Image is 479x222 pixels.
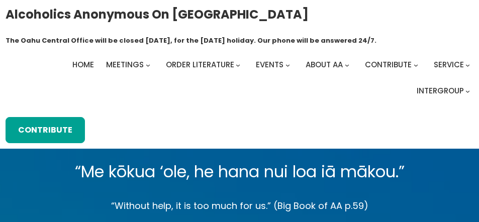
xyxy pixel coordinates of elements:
a: Events [256,58,283,72]
span: Contribute [365,59,412,70]
p: “Me kōkua ‘ole, he hana nui loa iā mākou.” [24,158,455,186]
button: Service submenu [465,63,470,67]
a: Home [72,58,94,72]
a: Alcoholics Anonymous on [GEOGRAPHIC_DATA] [6,4,309,25]
span: About AA [306,59,343,70]
span: Home [72,59,94,70]
button: Contribute submenu [414,63,418,67]
h1: The Oahu Central Office will be closed [DATE], for the [DATE] holiday. Our phone will be answered... [6,36,376,46]
button: Meetings submenu [146,63,150,67]
a: About AA [306,58,343,72]
a: Service [434,58,464,72]
span: Events [256,59,283,70]
a: Contribute [365,58,412,72]
button: About AA submenu [345,63,349,67]
button: Order Literature submenu [236,63,240,67]
span: Order Literature [166,59,234,70]
a: Contribute [6,117,85,143]
span: Meetings [106,59,144,70]
span: Service [434,59,464,70]
a: Meetings [106,58,144,72]
nav: Intergroup [6,58,474,98]
button: Intergroup submenu [465,89,470,93]
a: Intergroup [417,84,464,98]
button: Events submenu [285,63,290,67]
p: “Without help, it is too much for us.” (Big Book of AA p.59) [24,198,455,214]
span: Intergroup [417,85,464,96]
